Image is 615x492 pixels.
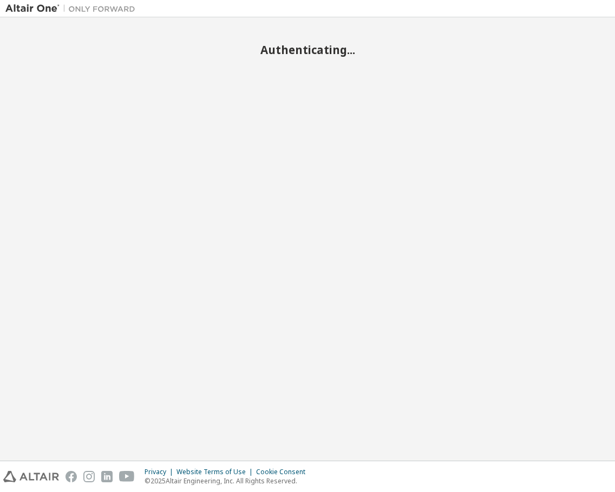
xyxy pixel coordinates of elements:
div: Privacy [145,468,176,476]
img: facebook.svg [66,471,77,482]
img: linkedin.svg [101,471,113,482]
p: © 2025 Altair Engineering, Inc. All Rights Reserved. [145,476,312,486]
img: instagram.svg [83,471,95,482]
div: Website Terms of Use [176,468,256,476]
img: Altair One [5,3,141,14]
img: altair_logo.svg [3,471,59,482]
h2: Authenticating... [5,43,610,57]
div: Cookie Consent [256,468,312,476]
img: youtube.svg [119,471,135,482]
